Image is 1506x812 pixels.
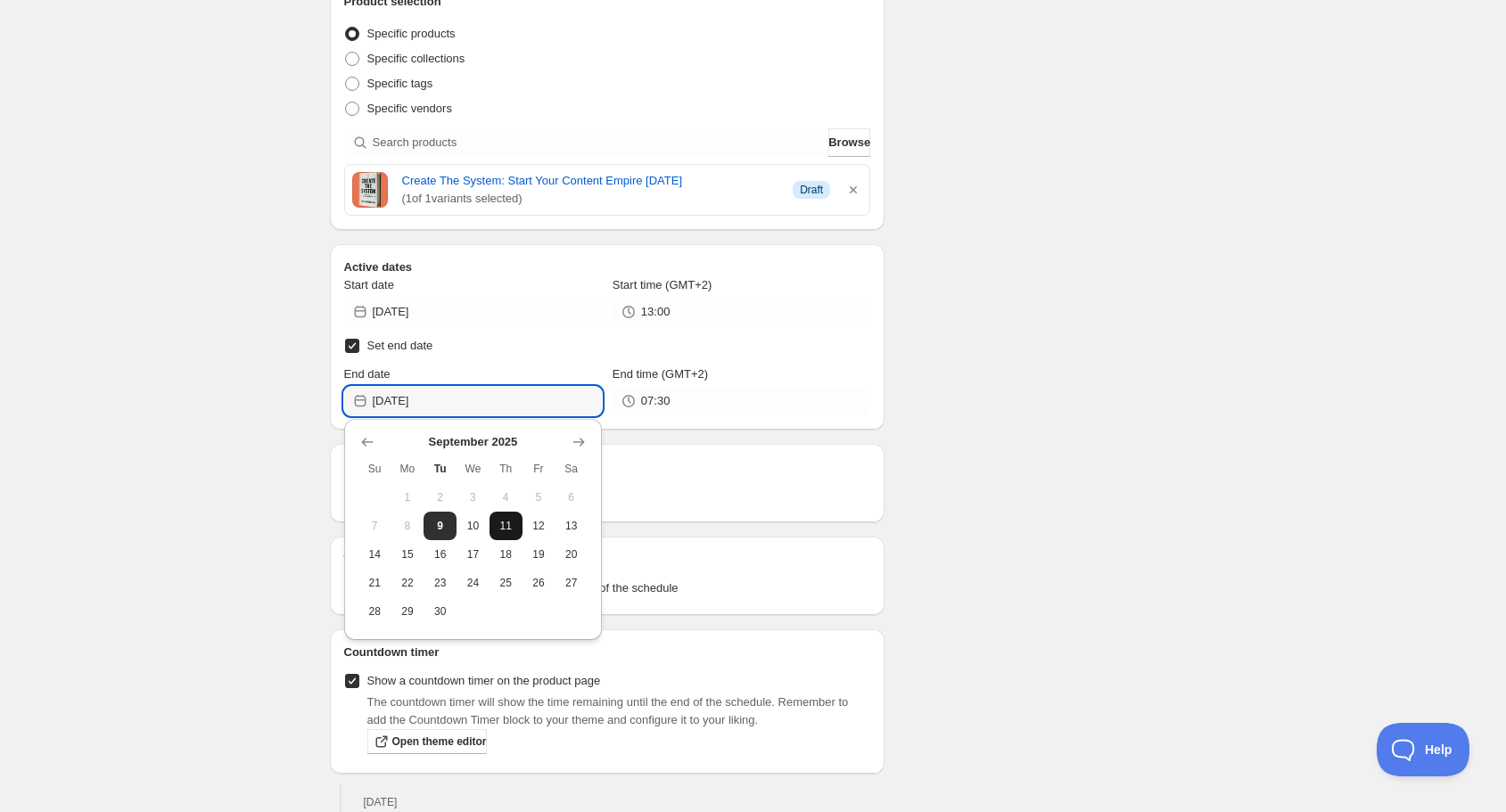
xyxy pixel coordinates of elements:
[399,604,417,619] span: 29
[530,490,548,504] span: 5
[523,540,555,569] button: Friday September 19 2025
[457,512,490,540] button: Wednesday September 10 2025
[497,547,515,562] span: 18
[358,512,391,540] button: Sunday September 7 2025
[391,569,424,597] button: Monday September 22 2025
[367,77,433,90] span: Specific tags
[464,490,482,504] span: 3
[399,547,417,562] span: 15
[523,483,555,512] button: Friday September 5 2025
[464,547,482,562] span: 17
[399,519,417,533] span: 8
[431,547,449,562] span: 16
[555,512,588,540] button: Saturday September 13 2025
[344,551,871,569] h2: Tags
[344,458,871,476] h2: Repeating
[344,278,394,291] span: Start date
[366,547,384,562] span: 14
[530,576,548,590] span: 26
[367,102,452,115] span: Specific vendors
[373,128,826,157] input: Search products
[613,278,712,291] span: Start time (GMT+2)
[562,576,580,590] span: 27
[367,729,487,754] a: Open theme editor
[530,547,548,562] span: 19
[424,483,457,512] button: Tuesday September 2 2025
[555,540,588,569] button: Saturday September 20 2025
[490,483,523,512] button: Thursday September 4 2025
[530,519,548,533] span: 12
[566,430,591,455] button: Show next month, October 2025
[457,455,490,483] th: Wednesday
[391,512,424,540] button: Monday September 8 2025
[464,462,482,476] span: We
[431,576,449,590] span: 23
[431,462,449,476] span: Tu
[424,455,457,483] th: Tuesday
[613,367,708,381] span: End time (GMT+2)
[530,462,548,476] span: Fr
[391,540,424,569] button: Monday September 15 2025
[358,455,391,483] th: Sunday
[497,462,515,476] span: Th
[424,569,457,597] button: Tuesday September 23 2025
[562,490,580,504] span: 6
[366,604,384,619] span: 28
[800,183,823,197] span: Draft
[562,519,580,533] span: 13
[367,674,601,687] span: Show a countdown timer on the product page
[358,569,391,597] button: Sunday September 21 2025
[367,52,465,65] span: Specific collections
[364,795,798,809] h2: [DATE]
[431,490,449,504] span: 2
[523,569,555,597] button: Friday September 26 2025
[562,547,580,562] span: 20
[424,512,457,540] button: Today Tuesday September 9 2025
[344,644,871,661] h2: Countdown timer
[562,462,580,476] span: Sa
[366,576,384,590] span: 21
[555,483,588,512] button: Saturday September 6 2025
[399,490,417,504] span: 1
[402,172,779,190] a: Create The System: Start Your Content Empire [DATE]
[367,27,456,40] span: Specific products
[464,576,482,590] span: 24
[497,576,515,590] span: 25
[464,519,482,533] span: 10
[457,483,490,512] button: Wednesday September 3 2025
[344,258,871,276] h2: Active dates
[490,540,523,569] button: Thursday September 18 2025
[523,455,555,483] th: Friday
[497,490,515,504] span: 4
[828,134,870,152] span: Browse
[431,519,449,533] span: 9
[490,569,523,597] button: Thursday September 25 2025
[1377,723,1470,776] iframe: Toggle Customer Support
[391,455,424,483] th: Monday
[555,455,588,483] th: Saturday
[392,734,487,749] span: Open theme editor
[497,519,515,533] span: 11
[391,483,424,512] button: Monday September 1 2025
[431,604,449,619] span: 30
[358,597,391,626] button: Sunday September 28 2025
[367,339,433,352] span: Set end date
[555,569,588,597] button: Saturday September 27 2025
[523,512,555,540] button: Friday September 12 2025
[490,512,523,540] button: Thursday September 11 2025
[424,597,457,626] button: Tuesday September 30 2025
[424,540,457,569] button: Tuesday September 16 2025
[352,172,388,208] img: Cover image of Create The System: Start Your Content Empire Today by Tyler Andrew Cole - publishe...
[457,569,490,597] button: Wednesday September 24 2025
[457,540,490,569] button: Wednesday September 17 2025
[358,540,391,569] button: Sunday September 14 2025
[402,190,779,208] span: ( 1 of 1 variants selected)
[828,128,870,157] button: Browse
[399,576,417,590] span: 22
[399,462,417,476] span: Mo
[391,597,424,626] button: Monday September 29 2025
[367,693,871,729] p: The countdown timer will show the time remaining until the end of the schedule. Remember to add t...
[490,455,523,483] th: Thursday
[366,519,384,533] span: 7
[355,430,380,455] button: Show previous month, August 2025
